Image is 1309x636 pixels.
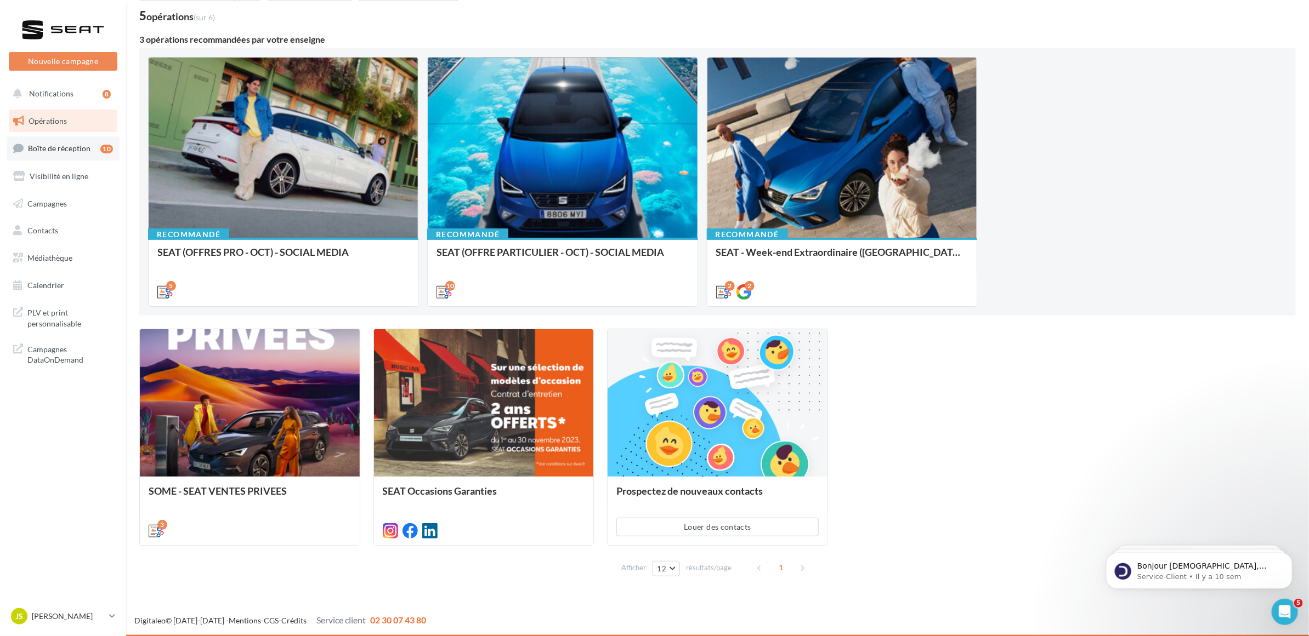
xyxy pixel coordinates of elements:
[653,561,681,576] button: 12
[134,616,426,625] span: © [DATE]-[DATE] - - -
[27,305,113,329] span: PLV et print personnalisable
[725,281,735,291] div: 2
[100,145,113,153] div: 10
[27,198,67,208] span: Campagnes
[427,228,508,240] div: Recommandé
[622,563,647,573] span: Afficher
[1294,599,1303,608] span: 5
[7,82,115,105] button: Notifications 8
[149,485,351,507] div: SOME - SEAT VENTES PRIVEES
[7,301,120,333] a: PLV et print personnalisable
[27,280,64,290] span: Calendrier
[28,144,90,153] span: Boîte de réception
[27,253,72,262] span: Médiathèque
[7,247,120,270] a: Médiathèque
[139,35,1296,44] div: 3 opérations recommandées par votre enseigne
[32,611,105,622] p: [PERSON_NAME]
[616,518,819,536] button: Louer des contacts
[1272,599,1298,625] iframe: Intercom live chat
[7,136,120,160] a: Boîte de réception10
[7,337,120,370] a: Campagnes DataOnDemand
[7,165,120,188] a: Visibilité en ligne
[686,563,732,573] span: résultats/page
[194,13,215,22] span: (sur 6)
[7,219,120,242] a: Contacts
[29,116,67,125] span: Opérations
[9,52,117,71] button: Nouvelle campagne
[148,228,229,240] div: Recommandé
[616,485,819,507] div: Prospectez de nouveaux contacts
[1090,530,1309,606] iframe: Intercom notifications message
[370,615,426,625] span: 02 30 07 43 80
[745,281,755,291] div: 2
[27,342,113,365] span: Campagnes DataOnDemand
[445,281,455,291] div: 10
[27,226,58,235] span: Contacts
[7,192,120,215] a: Campagnes
[9,606,117,627] a: Js [PERSON_NAME]
[30,171,88,181] span: Visibilité en ligne
[7,274,120,297] a: Calendrier
[7,110,120,133] a: Opérations
[103,90,111,99] div: 8
[48,42,189,52] p: Message from Service-Client, sent Il y a 10 sem
[15,611,23,622] span: Js
[707,228,788,240] div: Recommandé
[229,616,261,625] a: Mentions
[146,12,215,21] div: opérations
[157,520,167,530] div: 3
[716,247,968,268] div: SEAT - Week-end Extraordinaire ([GEOGRAPHIC_DATA]) - OCTOBRE
[264,616,279,625] a: CGS
[281,616,307,625] a: Crédits
[658,564,667,573] span: 12
[316,615,366,625] span: Service client
[134,616,166,625] a: Digitaleo
[383,485,585,507] div: SEAT Occasions Garanties
[48,32,188,117] span: Bonjour [DEMOGRAPHIC_DATA], vous n'avez pas encore souscrit au module Marketing Direct ? Pour cel...
[772,559,790,576] span: 1
[139,10,215,22] div: 5
[157,247,409,268] div: SEAT (OFFRES PRO - OCT) - SOCIAL MEDIA
[166,281,176,291] div: 5
[29,89,73,98] span: Notifications
[437,247,688,268] div: SEAT (OFFRE PARTICULIER - OCT) - SOCIAL MEDIA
